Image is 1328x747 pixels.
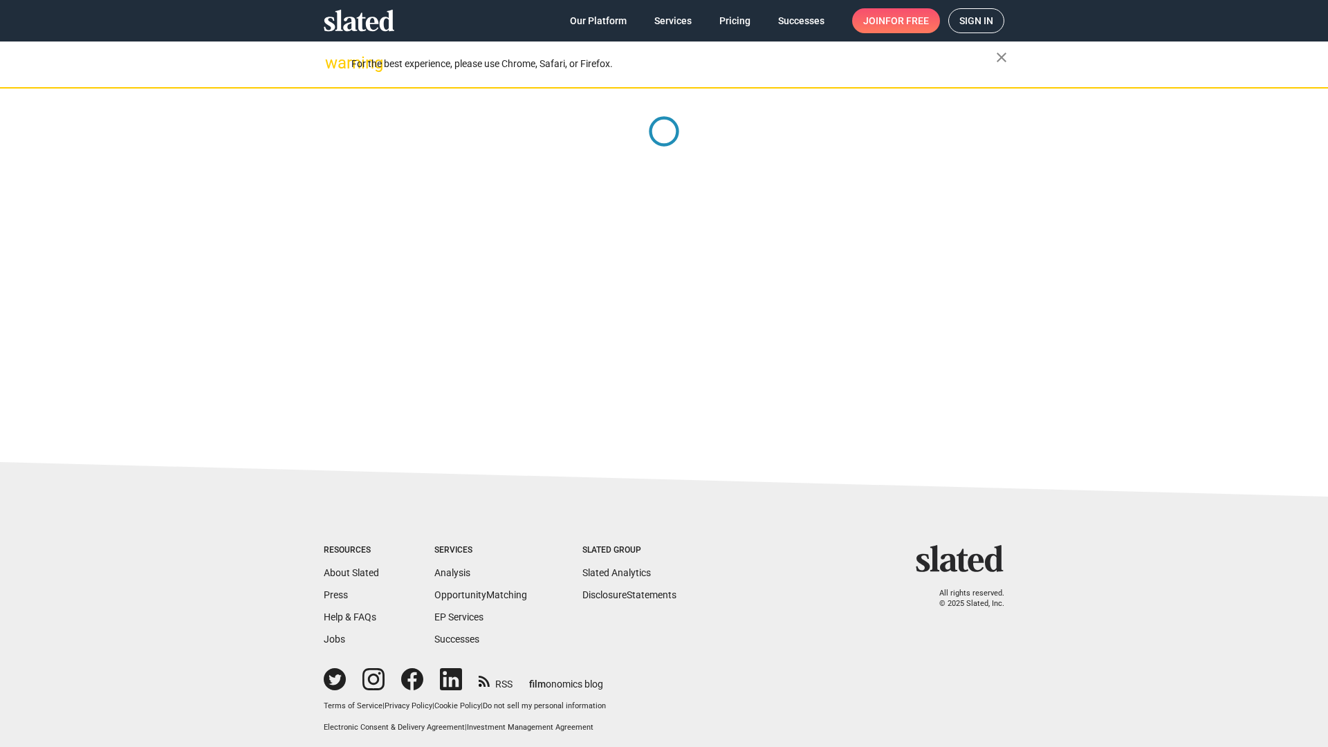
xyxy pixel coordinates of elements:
[529,679,546,690] span: film
[467,723,593,732] a: Investment Management Agreement
[434,701,481,710] a: Cookie Policy
[483,701,606,712] button: Do not sell my personal information
[948,8,1004,33] a: Sign in
[324,545,379,556] div: Resources
[434,567,470,578] a: Analysis
[481,701,483,710] span: |
[767,8,836,33] a: Successes
[885,8,929,33] span: for free
[570,8,627,33] span: Our Platform
[432,701,434,710] span: |
[351,55,996,73] div: For the best experience, please use Chrome, Safari, or Firefox.
[863,8,929,33] span: Join
[385,701,432,710] a: Privacy Policy
[959,9,993,33] span: Sign in
[324,701,382,710] a: Terms of Service
[654,8,692,33] span: Services
[708,8,762,33] a: Pricing
[324,567,379,578] a: About Slated
[719,8,750,33] span: Pricing
[324,634,345,645] a: Jobs
[325,55,342,71] mat-icon: warning
[582,589,676,600] a: DisclosureStatements
[479,670,513,691] a: RSS
[434,545,527,556] div: Services
[324,611,376,622] a: Help & FAQs
[529,667,603,691] a: filmonomics blog
[324,723,465,732] a: Electronic Consent & Delivery Agreement
[993,49,1010,66] mat-icon: close
[582,545,676,556] div: Slated Group
[382,701,385,710] span: |
[852,8,940,33] a: Joinfor free
[434,634,479,645] a: Successes
[643,8,703,33] a: Services
[582,567,651,578] a: Slated Analytics
[559,8,638,33] a: Our Platform
[434,611,483,622] a: EP Services
[925,589,1004,609] p: All rights reserved. © 2025 Slated, Inc.
[324,589,348,600] a: Press
[465,723,467,732] span: |
[434,589,527,600] a: OpportunityMatching
[778,8,824,33] span: Successes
